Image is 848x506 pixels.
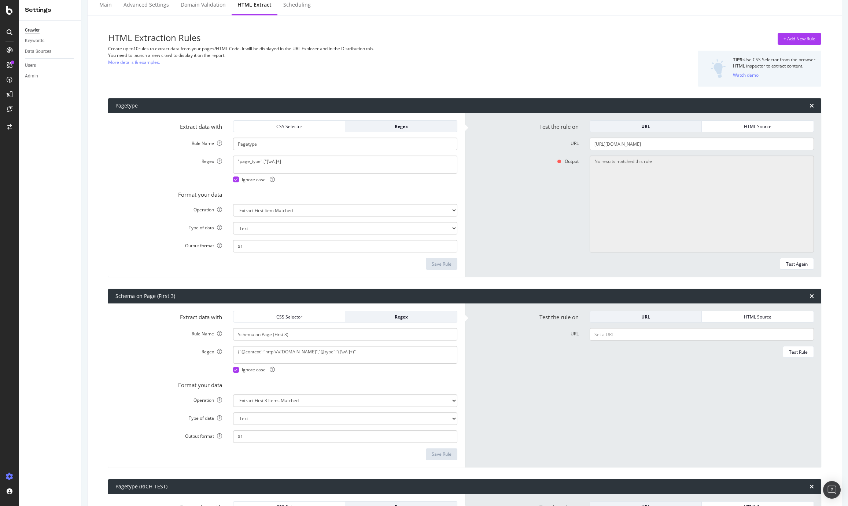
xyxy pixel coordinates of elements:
button: + Add New Rule [778,33,821,45]
label: Extract data with [110,120,228,131]
input: Provide a name [233,328,457,341]
button: URL [590,311,702,323]
div: HTML inspector to extract content. [733,63,815,69]
div: Pagetype [115,102,138,109]
button: Test Rule [783,346,814,358]
textarea: No results matched this rule [590,156,814,252]
label: Operation [110,394,228,403]
div: Use CSS Selector from the browser [733,57,815,63]
a: More details & examples. [108,58,160,66]
div: Watch demo [733,72,759,78]
div: Pagetype (RICH-TEST) [115,483,167,490]
div: Scheduling [283,1,311,8]
div: Crawler [25,26,40,34]
span: Ignore case [242,176,275,183]
label: Rule Name [110,328,228,337]
label: Regex [110,346,228,355]
div: Domain Validation [181,1,226,8]
div: Schema on Page (First 3) [115,292,175,300]
div: times [810,103,814,109]
label: Format your data [110,379,228,389]
label: Output [467,156,584,164]
div: Main [99,1,112,8]
a: Admin [25,72,76,80]
button: CSS Selector [233,120,346,132]
label: Format your data [110,188,228,199]
div: Data Sources [25,48,51,55]
div: Save Rule [432,451,451,457]
label: Extract data with [110,311,228,321]
strong: TIPS: [733,57,744,63]
div: times [810,293,814,299]
div: Admin [25,72,38,80]
div: Create up to 10 rules to extract data from your pages/HTML Code. It will be displayed in the URL ... [108,45,580,52]
div: CSS Selector [239,123,339,130]
textarea: {"@context":"http:\/\/[DOMAIN_NAME]","@type":"([\w\.]+)" [233,346,457,364]
textarea: "page_type":["[\w\.]+] [233,156,457,173]
div: Test Rule [789,349,808,355]
label: Output format [110,430,228,439]
label: Output format [110,240,228,249]
label: Test the rule on [467,311,584,321]
div: Advanced Settings [123,1,169,8]
a: Crawler [25,26,76,34]
h3: HTML Extraction Rules [108,33,580,43]
label: Type of data [110,412,228,421]
div: Regex [351,314,451,320]
label: URL [467,328,584,337]
button: Regex [345,120,457,132]
img: DZQOUYU0WpgAAAAASUVORK5CYII= [711,59,726,78]
div: You need to launch a new crawl to display it on the report. [108,52,580,58]
button: HTML Source [702,120,814,132]
div: Users [25,62,36,69]
button: Save Rule [426,448,457,460]
button: CSS Selector [233,311,346,323]
button: HTML Source [702,311,814,323]
div: Settings [25,6,75,14]
label: Operation [110,204,228,213]
button: URL [590,120,702,132]
span: Ignore case [242,367,275,373]
label: Regex [110,156,228,164]
div: CSS Selector [239,314,339,320]
a: Data Sources [25,48,76,55]
label: Type of data [110,222,228,231]
button: Test Again [780,258,814,270]
input: $1 [233,240,457,252]
input: Set a URL [590,328,814,341]
label: Test the rule on [467,120,584,131]
input: Provide a name [233,138,457,150]
div: URL [596,123,696,130]
button: Save Rule [426,258,457,270]
button: Regex [345,311,457,323]
label: Rule Name [110,138,228,146]
label: URL [467,138,584,146]
div: Test Again [786,261,808,267]
div: Open Intercom Messenger [823,481,841,499]
div: Save Rule [432,261,451,267]
div: URL [596,314,696,320]
div: times [810,484,814,489]
div: Keywords [25,37,44,45]
input: $1 [233,430,457,443]
div: HTML Source [708,123,808,130]
a: Keywords [25,37,76,45]
input: Set a URL [590,138,814,150]
div: + Add New Rule [784,36,815,42]
div: Regex [351,123,451,130]
div: HTML Extract [237,1,272,8]
button: Watch demo [733,69,759,81]
a: Users [25,62,76,69]
div: HTML Source [708,314,808,320]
